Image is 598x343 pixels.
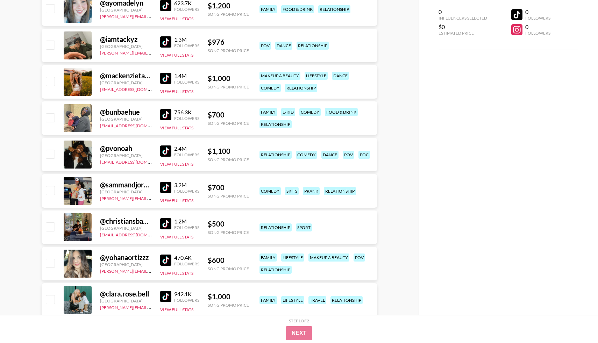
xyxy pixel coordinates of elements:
div: poc [358,151,370,159]
div: [GEOGRAPHIC_DATA] [100,44,152,49]
div: prank [303,187,320,195]
a: [EMAIL_ADDRESS][DOMAIN_NAME] [100,231,170,237]
div: dance [332,72,349,80]
div: Followers [174,79,199,85]
div: Followers [174,7,199,12]
div: pov [354,253,365,262]
div: 0 [525,23,550,30]
div: [GEOGRAPHIC_DATA] [100,298,152,303]
div: lifestyle [281,296,304,304]
div: Followers [525,30,550,36]
div: [GEOGRAPHIC_DATA] [100,262,152,267]
div: Song Promo Price [208,230,249,235]
div: [GEOGRAPHIC_DATA] [100,189,152,194]
img: TikTok [160,109,171,120]
div: @ clara.rose.bell [100,290,152,298]
div: comedy [296,151,317,159]
div: relationship [259,266,292,274]
div: Estimated Price [439,30,487,36]
a: [PERSON_NAME][EMAIL_ADDRESS][DOMAIN_NAME] [100,49,204,56]
div: [GEOGRAPHIC_DATA] [100,153,152,158]
a: [PERSON_NAME][EMAIL_ADDRESS][DOMAIN_NAME] [100,13,204,19]
div: Followers [174,225,199,230]
button: View Full Stats [160,125,193,130]
div: $ 1,000 [208,292,249,301]
div: $ 700 [208,110,249,119]
div: $ 976 [208,38,249,47]
div: dance [275,42,292,50]
div: lifestyle [305,72,328,80]
div: Song Promo Price [208,193,249,199]
div: food & drink [281,5,314,13]
img: TikTok [160,145,171,157]
div: $0 [439,23,487,30]
div: sport [296,223,312,231]
div: @ mackenzietaylord [100,71,152,80]
div: travel [308,296,326,304]
div: 756.3K [174,109,199,116]
div: 3.2M [174,181,199,188]
div: pov [343,151,354,159]
div: e-kid [281,108,295,116]
button: View Full Stats [160,162,193,167]
a: [PERSON_NAME][EMAIL_ADDRESS][PERSON_NAME][DOMAIN_NAME] [100,267,237,274]
div: Influencers Selected [439,15,487,21]
div: @ pvonoah [100,144,152,153]
div: food & drink [325,108,358,116]
div: $ 1,100 [208,147,249,156]
div: @ christiansbanned [100,217,152,226]
div: family [259,253,277,262]
button: View Full Stats [160,198,193,203]
div: relationship [259,120,292,128]
div: Step 1 of 2 [289,318,309,323]
div: [GEOGRAPHIC_DATA] [100,116,152,122]
a: [PERSON_NAME][EMAIL_ADDRESS][DOMAIN_NAME] [100,194,204,201]
div: 0 [439,8,487,15]
div: pov [259,42,271,50]
div: Song Promo Price [208,157,249,162]
a: [PERSON_NAME][EMAIL_ADDRESS][DOMAIN_NAME] [100,303,204,310]
div: Followers [174,43,199,48]
button: View Full Stats [160,16,193,21]
div: Followers [174,152,199,157]
div: Song Promo Price [208,84,249,90]
a: [EMAIL_ADDRESS][DOMAIN_NAME] [100,158,170,165]
div: 1.4M [174,72,199,79]
div: family [259,296,277,304]
div: makeup & beauty [259,72,300,80]
div: family [259,108,277,116]
a: [EMAIL_ADDRESS][DOMAIN_NAME] [100,85,170,92]
div: comedy [259,84,281,92]
div: [GEOGRAPHIC_DATA] [100,80,152,85]
div: relationship [259,223,292,231]
div: Followers [525,15,550,21]
div: $ 500 [208,220,249,228]
iframe: Drift Widget Chat Controller [563,308,590,335]
div: Song Promo Price [208,12,249,17]
div: relationship [259,151,292,159]
img: TikTok [160,73,171,84]
div: 1.2M [174,218,199,225]
div: 1.3M [174,36,199,43]
div: $ 1,200 [208,1,249,10]
div: @ sammandjordan [100,180,152,189]
button: View Full Stats [160,234,193,240]
div: $ 600 [208,256,249,265]
div: Followers [174,261,199,266]
div: comedy [259,187,281,195]
button: View Full Stats [160,271,193,276]
div: Followers [174,116,199,121]
img: TikTok [160,291,171,302]
div: Followers [174,298,199,303]
img: TikTok [160,218,171,229]
img: TikTok [160,36,171,48]
div: makeup & beauty [308,253,349,262]
div: 2.4M [174,145,199,152]
div: lifestyle [281,253,304,262]
div: [GEOGRAPHIC_DATA] [100,7,152,13]
div: family [259,5,277,13]
div: relationship [324,187,356,195]
div: Song Promo Price [208,266,249,271]
div: @ bunbaehue [100,108,152,116]
div: 470.4K [174,254,199,261]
